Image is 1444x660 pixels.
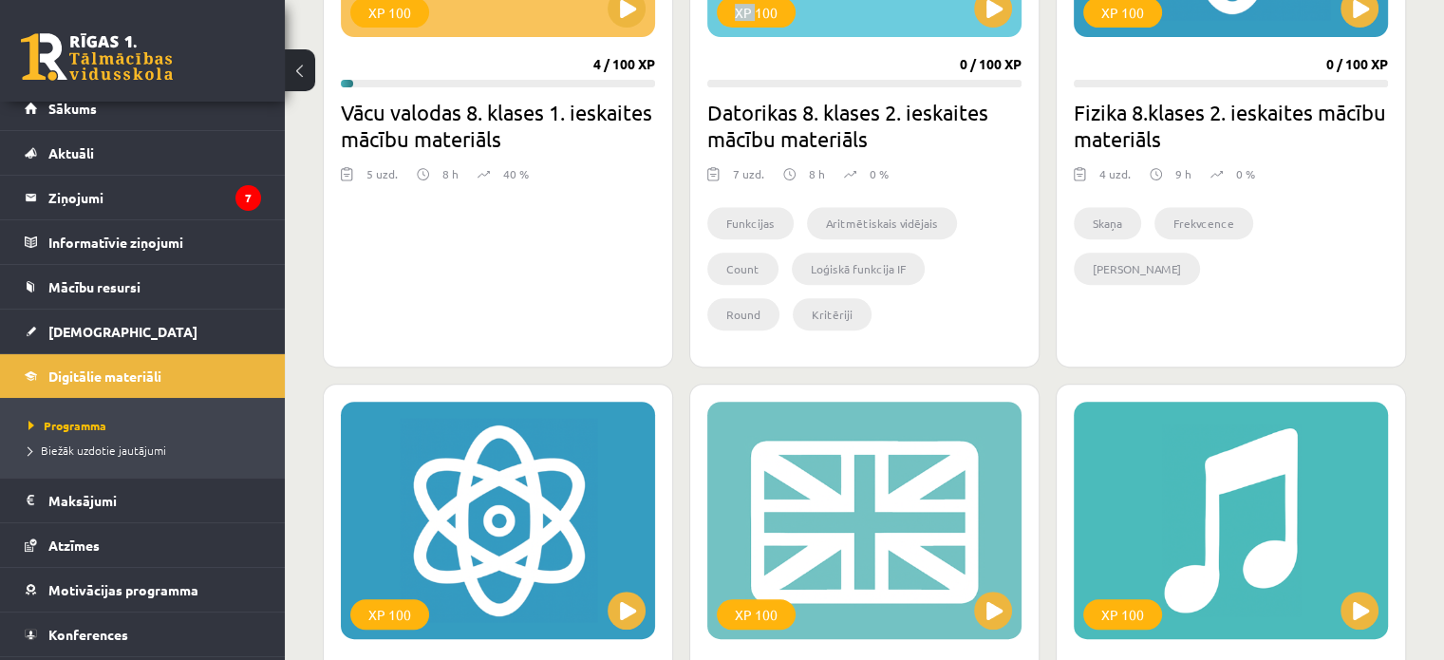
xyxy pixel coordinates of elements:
legend: Maksājumi [48,479,261,522]
span: Programma [28,418,106,433]
li: Aritmētiskais vidējais [807,207,957,239]
li: Round [707,298,779,330]
p: 0 % [1236,165,1255,182]
a: Aktuāli [25,131,261,175]
div: 7 uzd. [733,165,764,194]
h2: Datorikas 8. klases 2. ieskaites mācību materiāls [707,99,1022,152]
span: Biežāk uzdotie jautājumi [28,443,166,458]
span: Aktuāli [48,144,94,161]
div: 4 uzd. [1099,165,1131,194]
span: Konferences [48,626,128,643]
div: XP 100 [717,599,796,630]
span: Sākums [48,100,97,117]
li: Funkcijas [707,207,794,239]
a: Sākums [25,86,261,130]
p: 8 h [442,165,459,182]
p: 40 % [503,165,529,182]
span: Atzīmes [48,537,100,554]
li: Loģiskā funkcija IF [792,253,925,285]
a: Konferences [25,613,261,656]
p: 0 % [870,165,889,182]
a: Atzīmes [25,523,261,567]
a: [DEMOGRAPHIC_DATA] [25,310,261,353]
p: 9 h [1175,165,1191,182]
legend: Ziņojumi [48,176,261,219]
legend: Informatīvie ziņojumi [48,220,261,264]
li: Count [707,253,778,285]
span: [DEMOGRAPHIC_DATA] [48,323,197,340]
h2: Fizika 8.klases 2. ieskaites mācību materiāls [1074,99,1388,152]
li: Frekvcence [1154,207,1253,239]
p: 8 h [809,165,825,182]
a: Programma [28,417,266,434]
li: Kritēriji [793,298,872,330]
a: Motivācijas programma [25,568,261,612]
li: Skaņa [1074,207,1141,239]
span: Motivācijas programma [48,581,198,598]
a: Informatīvie ziņojumi [25,220,261,264]
div: XP 100 [350,599,429,630]
i: 7 [235,185,261,211]
a: Biežāk uzdotie jautājumi [28,442,266,459]
a: Ziņojumi7 [25,176,261,219]
a: Rīgas 1. Tālmācības vidusskola [21,33,173,81]
span: Mācību resursi [48,278,141,295]
a: Digitālie materiāli [25,354,261,398]
li: [PERSON_NAME] [1074,253,1200,285]
h2: Vācu valodas 8. klases 1. ieskaites mācību materiāls [341,99,655,152]
a: Mācību resursi [25,265,261,309]
div: 5 uzd. [366,165,398,194]
div: XP 100 [1083,599,1162,630]
span: Digitālie materiāli [48,368,161,385]
a: Maksājumi [25,479,261,522]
